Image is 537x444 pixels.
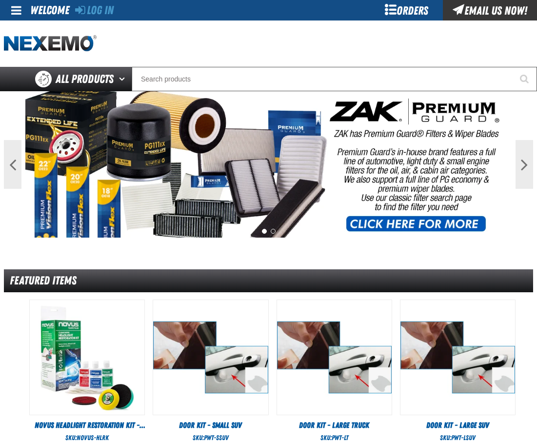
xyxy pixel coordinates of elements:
[513,67,537,91] button: Start Searching
[262,229,267,234] button: 1 of 2
[153,300,268,415] : View Details of the Door Kit - Small SUV
[35,421,145,441] span: Novus Headlight Restoration Kit - Nexemo
[29,420,145,431] a: Novus Headlight Restoration Kit - Nexemo
[277,300,392,415] : View Details of the Door Kit - Large Truck
[400,300,515,415] img: Door Kit - Large SUV
[179,421,242,430] span: Door Kit - Small SUV
[25,91,512,238] img: PG Filters & Wipers
[277,420,392,431] a: Door Kit - Large Truck
[299,421,369,430] span: Door Kit - Large Truck
[29,433,145,443] div: SKU:
[132,67,537,91] input: Search
[4,140,21,189] button: Previous
[30,300,144,415] : View Details of the Novus Headlight Restoration Kit - Nexemo
[153,300,268,415] img: Door Kit - Small SUV
[426,421,489,430] span: Door Kit - Large SUV
[204,434,229,442] span: PWT-SSUV
[77,434,109,442] span: NOVUS-HLRK
[4,35,97,52] img: Nexemo logo
[277,300,392,415] img: Door Kit - Large Truck
[56,70,114,88] span: All Products
[153,420,268,431] a: Door Kit - Small SUV
[153,433,268,443] div: SKU:
[400,300,515,415] : View Details of the Door Kit - Large SUV
[400,420,516,431] a: Door Kit - Large SUV
[30,300,144,415] img: Novus Headlight Restoration Kit - Nexemo
[4,269,533,292] div: Featured Items
[400,433,516,443] div: SKU:
[516,140,533,189] button: Next
[75,3,114,17] a: Log In
[271,229,276,234] button: 2 of 2
[277,433,392,443] div: SKU:
[451,434,476,442] span: PWT-LSUV
[116,67,132,91] button: Open All Products pages
[332,434,348,442] span: PWT-LT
